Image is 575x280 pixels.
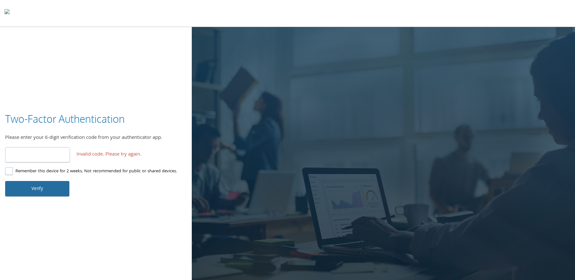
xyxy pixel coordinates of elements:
button: Verify [5,181,69,196]
span: Invalid code. Please try again. [76,151,141,159]
img: todyl-logo-dark.svg [4,7,10,20]
h3: Two-Factor Authentication [5,112,125,126]
div: Please enter your 6-digit verification code from your authenticator app. [5,134,187,142]
label: Remember this device for 2 weeks. Not recommended for public or shared devices. [5,167,177,176]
